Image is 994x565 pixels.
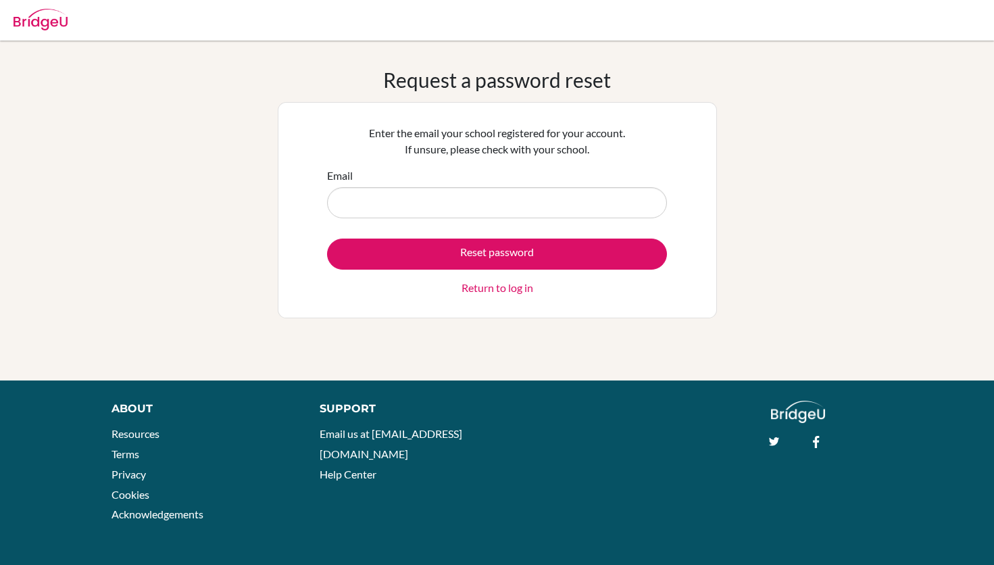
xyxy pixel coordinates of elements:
[383,68,611,92] h1: Request a password reset
[111,488,149,501] a: Cookies
[111,401,289,417] div: About
[111,447,139,460] a: Terms
[320,427,462,460] a: Email us at [EMAIL_ADDRESS][DOMAIN_NAME]
[327,168,353,184] label: Email
[462,280,533,296] a: Return to log in
[327,125,667,157] p: Enter the email your school registered for your account. If unsure, please check with your school.
[111,468,146,481] a: Privacy
[14,9,68,30] img: Bridge-U
[111,427,159,440] a: Resources
[327,239,667,270] button: Reset password
[320,401,483,417] div: Support
[111,508,203,520] a: Acknowledgements
[320,468,376,481] a: Help Center
[771,401,826,423] img: logo_white@2x-f4f0deed5e89b7ecb1c2cc34c3e3d731f90f0f143d5ea2071677605dd97b5244.png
